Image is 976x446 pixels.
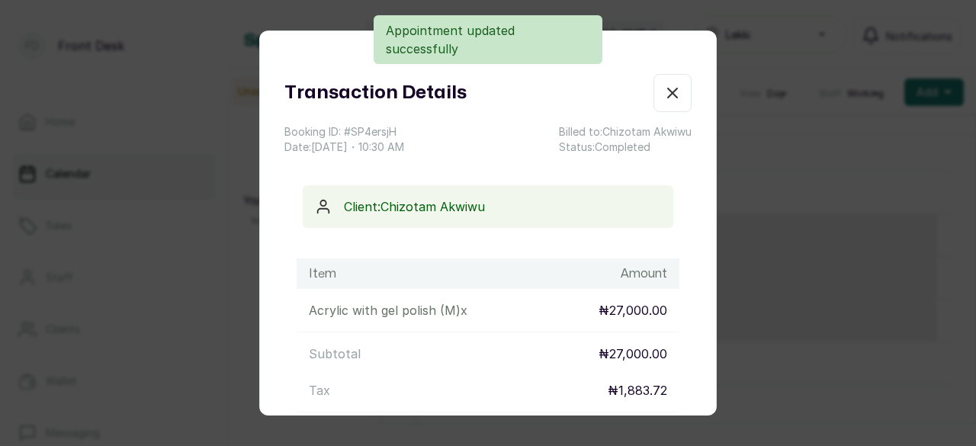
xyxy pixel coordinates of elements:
p: Tax [309,381,330,399]
p: Subtotal [309,345,361,363]
p: ₦27,000.00 [599,345,667,363]
p: Appointment updated successfully [386,21,590,58]
p: Status: Completed [559,140,692,155]
h1: Amount [621,265,667,283]
p: Client: Chizotam Akwiwu [344,197,661,216]
p: ₦27,000.00 [599,301,667,319]
p: Acrylic with gel polish (M) x [309,301,467,319]
h1: Item [309,265,336,283]
p: Date: [DATE] ・ 10:30 AM [284,140,404,155]
p: Billed to: Chizotam Akwiwu [559,124,692,140]
p: Booking ID: # SP4ersjH [284,124,404,140]
h1: Transaction Details [284,79,467,107]
p: ₦1,883.72 [608,381,667,399]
